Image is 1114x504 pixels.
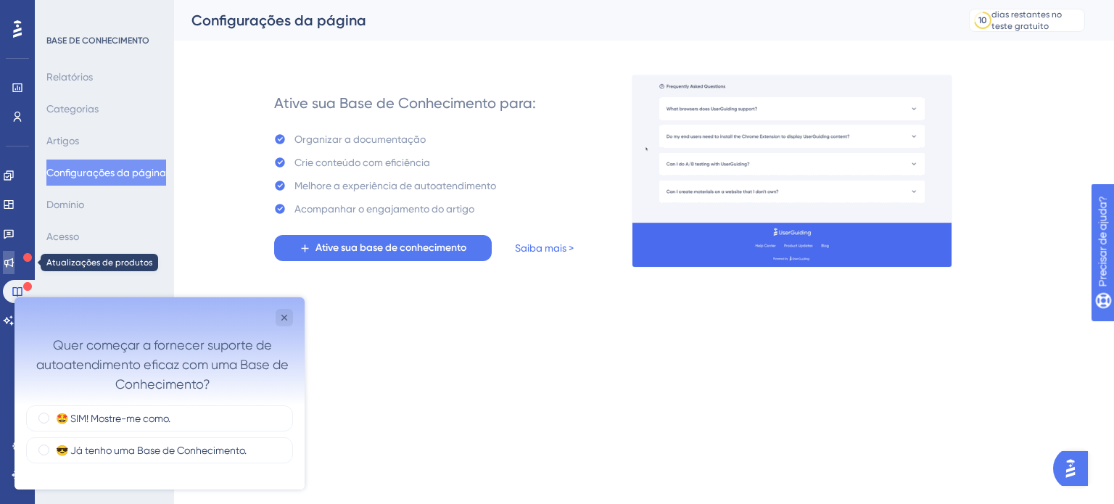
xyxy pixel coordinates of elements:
font: Ative sua base de conhecimento [315,241,466,254]
font: Artigos [46,135,79,146]
font: Melhore a experiência de autoatendimento [294,180,496,191]
button: Artigos [46,128,79,154]
button: Ative sua base de conhecimento [274,235,492,261]
img: a27db7f7ef9877a438c7956077c236be.gif [632,75,952,268]
font: Saiba mais > [515,242,574,254]
a: Saiba mais > [515,239,574,257]
font: Crie conteúdo com eficiência [294,157,430,168]
font: Domínio [46,199,84,210]
iframe: Pesquisa de orientação ao usuário [15,297,305,489]
font: Ative sua Base de Conhecimento para: [274,94,536,112]
button: Domínio [46,191,84,218]
iframe: Iniciador do Assistente de IA do UserGuiding [1053,447,1097,490]
font: Categorias [46,103,99,115]
font: Acompanhar o engajamento do artigo [294,203,474,215]
button: Categorias [46,96,99,122]
button: Acesso [46,223,79,249]
font: dias restantes no teste gratuito [991,9,1062,31]
font: Configurações da página [46,167,166,178]
font: 10 [978,15,987,25]
font: Configurações da página [191,12,366,29]
font: Precisar de ajuda? [34,7,125,17]
font: BASE DE CONHECIMENTO [46,36,149,46]
font: Organizar a documentação [294,133,426,145]
button: Relatórios [46,64,93,90]
font: Acesso [46,231,79,242]
button: Configurações da página [46,160,166,186]
font: Relatórios [46,71,93,83]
